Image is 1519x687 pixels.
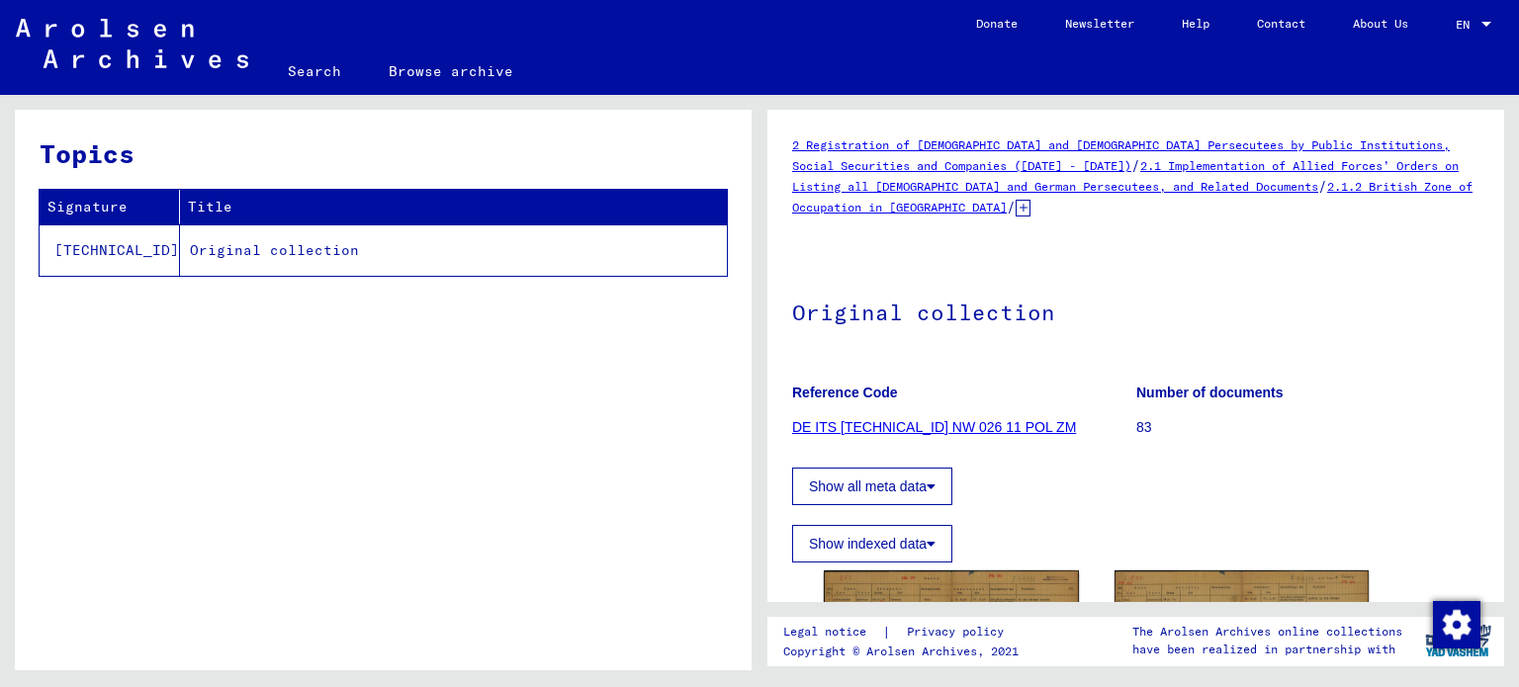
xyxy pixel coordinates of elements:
h1: Original collection [792,267,1479,354]
th: Signature [40,190,180,224]
span: / [1131,156,1140,174]
b: Reference Code [792,385,898,400]
img: Arolsen_neg.svg [16,19,248,68]
div: | [783,622,1028,643]
p: The Arolsen Archives online collections [1132,623,1402,641]
p: have been realized in partnership with [1132,641,1402,658]
td: [TECHNICAL_ID] [40,224,180,276]
span: / [1318,177,1327,195]
a: Privacy policy [891,622,1028,643]
span: EN [1456,18,1477,32]
a: Legal notice [783,622,882,643]
img: Change consent [1433,601,1480,648]
h3: Topics [40,134,726,173]
button: Show indexed data [792,525,952,562]
button: Show all meta data [792,468,952,505]
span: / [1007,198,1016,215]
p: 83 [1136,417,1479,438]
p: Copyright © Arolsen Archives, 2021 [783,643,1028,660]
td: Original collection [180,224,727,276]
b: Number of documents [1136,385,1284,400]
th: Title [180,190,727,224]
a: DE ITS [TECHNICAL_ID] NW 026 11 POL ZM [792,419,1076,435]
a: Search [264,47,365,95]
img: yv_logo.png [1421,616,1495,665]
a: Browse archive [365,47,537,95]
a: 2 Registration of [DEMOGRAPHIC_DATA] and [DEMOGRAPHIC_DATA] Persecutees by Public Institutions, S... [792,137,1450,173]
